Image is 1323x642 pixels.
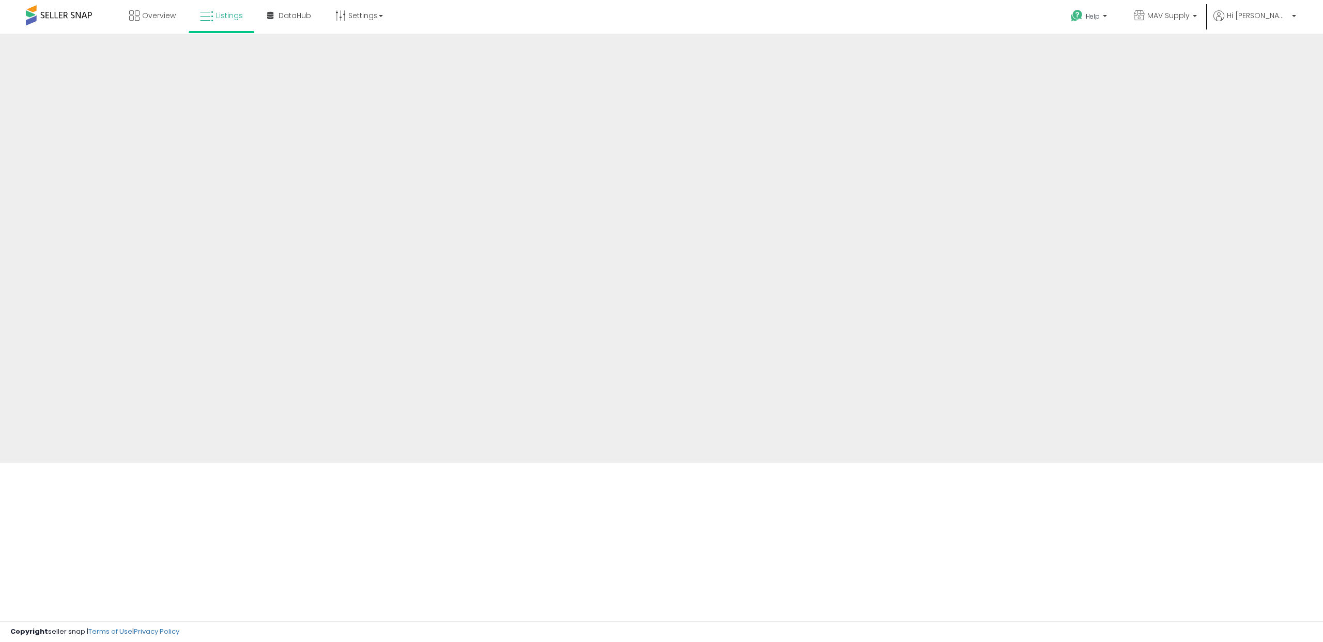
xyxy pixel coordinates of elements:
span: Listings [216,10,243,21]
span: MAV Supply [1147,10,1190,21]
span: Help [1086,12,1100,21]
i: Get Help [1070,9,1083,22]
a: Help [1063,2,1117,34]
span: DataHub [279,10,311,21]
span: Hi [PERSON_NAME] [1227,10,1289,21]
span: Overview [142,10,176,21]
a: Hi [PERSON_NAME] [1213,10,1296,34]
